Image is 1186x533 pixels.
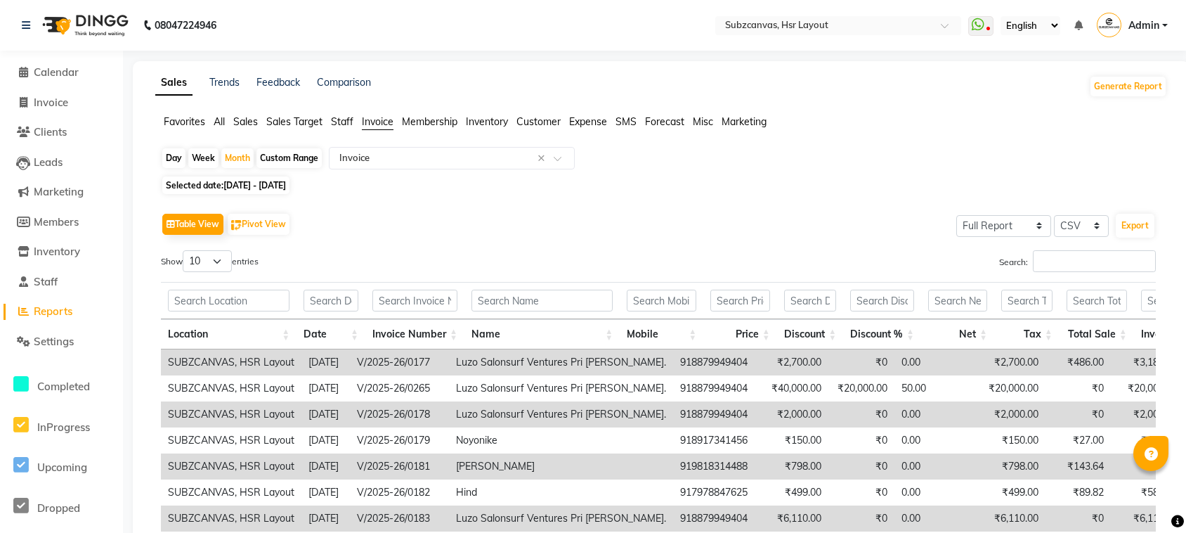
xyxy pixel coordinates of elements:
[449,375,673,402] td: Luzo Salonsurf Ventures Pri [PERSON_NAME].
[188,148,219,168] div: Week
[37,501,80,515] span: Dropped
[4,124,119,141] a: Clients
[34,65,79,79] span: Calendar
[168,290,289,312] input: Search Location
[1045,454,1111,480] td: ₹143.64
[350,375,449,402] td: V/2025-26/0265
[1128,18,1159,33] span: Admin
[301,349,350,375] td: [DATE]
[449,506,673,532] td: Luzo Salonsurf Ventures Pri [PERSON_NAME].
[828,428,894,454] td: ₹0
[1045,402,1111,428] td: ₹0
[34,185,84,198] span: Marketing
[214,115,225,128] span: All
[155,70,193,96] a: Sales
[1060,319,1134,349] th: Total Sale: activate to sort column ascending
[350,349,449,375] td: V/2025-26/0177
[620,319,703,349] th: Mobile: activate to sort column ascending
[928,290,987,312] input: Search Net
[34,155,63,169] span: Leads
[464,319,620,349] th: Name: activate to sort column ascending
[402,115,457,128] span: Membership
[1116,214,1154,238] button: Export
[183,250,232,272] select: Showentries
[301,506,350,532] td: [DATE]
[256,148,322,168] div: Custom Range
[673,349,755,375] td: 918879949404
[34,304,72,318] span: Reports
[894,428,972,454] td: 0.00
[296,319,365,349] th: Date: activate to sort column ascending
[4,274,119,290] a: Staff
[365,319,464,349] th: Invoice Number: activate to sort column ascending
[894,349,972,375] td: 0.00
[1111,480,1185,506] td: ₹588.82
[37,461,87,474] span: Upcoming
[209,76,240,89] a: Trends
[921,319,994,349] th: Net: activate to sort column ascending
[471,290,613,312] input: Search Name
[449,349,673,375] td: Luzo Salonsurf Ventures Pri [PERSON_NAME].
[569,115,607,128] span: Expense
[894,480,972,506] td: 0.00
[161,480,301,506] td: SUBZCANVAS, HSR Layout
[1111,402,1185,428] td: ₹2,000.00
[231,220,242,231] img: pivot.png
[4,155,119,171] a: Leads
[755,349,828,375] td: ₹2,700.00
[994,319,1060,349] th: Tax: activate to sort column ascending
[37,380,90,393] span: Completed
[1111,349,1185,375] td: ₹3,186.00
[999,250,1156,272] label: Search:
[693,115,713,128] span: Misc
[301,428,350,454] td: [DATE]
[972,375,1045,402] td: ₹20,000.00
[164,115,205,128] span: Favorites
[1045,428,1111,454] td: ₹27.00
[449,454,673,480] td: [PERSON_NAME]
[34,335,74,348] span: Settings
[350,454,449,480] td: V/2025-26/0181
[233,115,258,128] span: Sales
[972,480,1045,506] td: ₹499.00
[4,95,119,111] a: Invoice
[894,375,972,402] td: 50.00
[362,115,393,128] span: Invoice
[266,115,322,128] span: Sales Target
[1111,375,1185,402] td: ₹20,000.00
[1001,290,1053,312] input: Search Tax
[1090,77,1166,96] button: Generate Report
[161,428,301,454] td: SUBZCANVAS, HSR Layout
[4,184,119,200] a: Marketing
[1097,13,1121,37] img: Admin
[1045,506,1111,532] td: ₹0
[4,304,119,320] a: Reports
[1045,480,1111,506] td: ₹89.82
[301,375,350,402] td: [DATE]
[972,454,1045,480] td: ₹798.00
[161,250,259,272] label: Show entries
[223,180,286,191] span: [DATE] - [DATE]
[755,375,828,402] td: ₹40,000.00
[673,480,755,506] td: 917978847625
[972,428,1045,454] td: ₹150.00
[828,480,894,506] td: ₹0
[755,506,828,532] td: ₹6,110.00
[161,506,301,532] td: SUBZCANVAS, HSR Layout
[972,402,1045,428] td: ₹2,000.00
[972,506,1045,532] td: ₹6,110.00
[161,402,301,428] td: SUBZCANVAS, HSR Layout
[673,454,755,480] td: 919818314488
[516,115,561,128] span: Customer
[4,244,119,260] a: Inventory
[34,275,58,288] span: Staff
[755,480,828,506] td: ₹499.00
[645,115,684,128] span: Forecast
[537,151,549,166] span: Clear all
[828,506,894,532] td: ₹0
[1111,454,1185,480] td: ₹941.64
[1127,477,1172,519] iframe: chat widget
[161,375,301,402] td: SUBZCANVAS, HSR Layout
[34,245,80,258] span: Inventory
[466,115,508,128] span: Inventory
